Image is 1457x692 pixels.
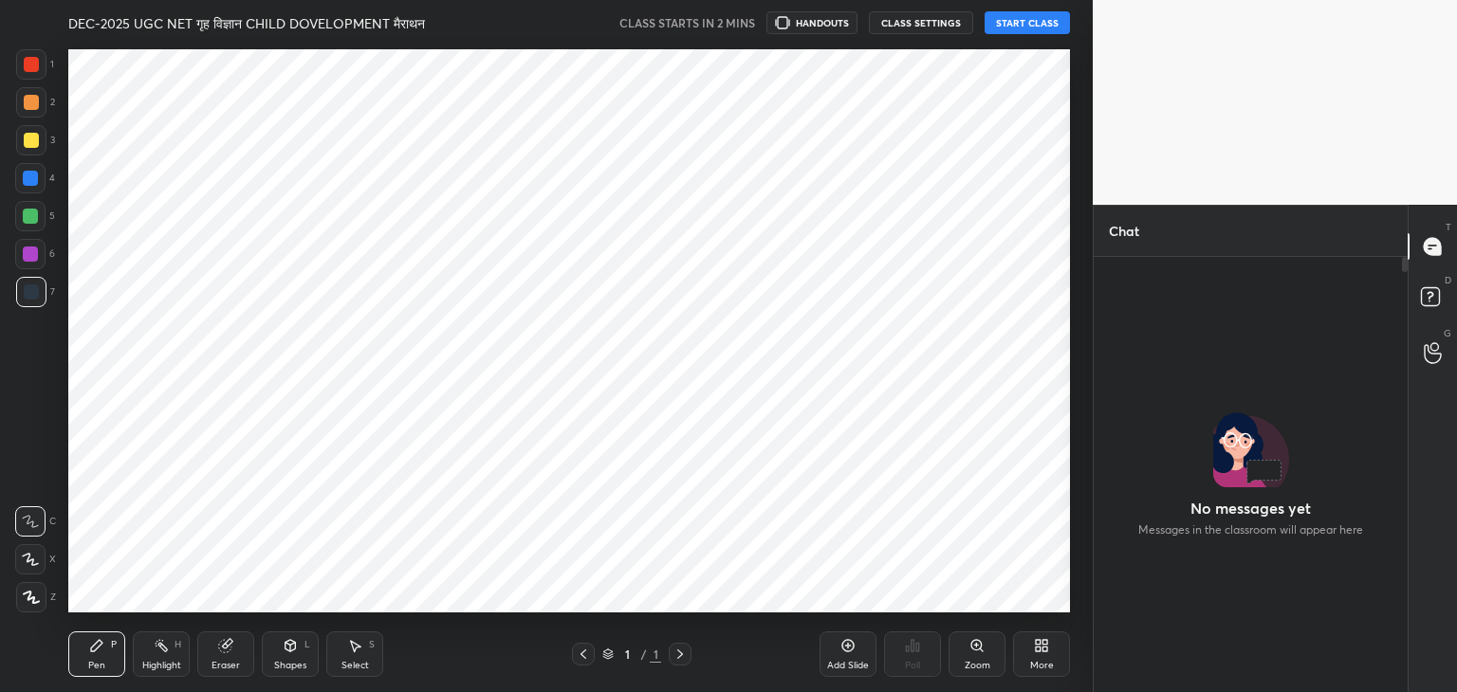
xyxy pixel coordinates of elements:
div: / [640,648,646,660]
p: G [1444,326,1451,340]
p: Chat [1094,206,1154,256]
button: START CLASS [985,11,1070,34]
div: 7 [16,277,55,307]
div: 1 [16,49,54,80]
div: 4 [15,163,55,193]
div: More [1030,661,1054,670]
div: P [111,640,117,649]
button: CLASS SETTINGS [869,11,973,34]
div: L [304,640,310,649]
div: Select [341,661,369,670]
div: Add Slide [827,661,869,670]
div: Zoom [965,661,990,670]
div: Shapes [274,661,306,670]
div: S [369,640,375,649]
div: 3 [16,125,55,155]
div: Z [16,582,56,612]
h5: CLASS STARTS IN 2 MINS [619,14,755,31]
div: Eraser [212,661,240,670]
h4: DEC-2025 UGC NET गृह विज्ञान CHILD DOVELOPMENT मैराथन [68,14,425,32]
div: 2 [16,87,55,118]
div: X [15,544,56,574]
div: Highlight [142,661,181,670]
div: 1 [618,648,636,660]
div: 5 [15,201,55,231]
p: T [1446,220,1451,234]
div: 6 [15,239,55,269]
div: Pen [88,661,105,670]
div: C [15,506,56,537]
div: H [175,640,181,649]
p: D [1445,273,1451,287]
div: 1 [650,646,661,663]
button: HANDOUTS [766,11,858,34]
